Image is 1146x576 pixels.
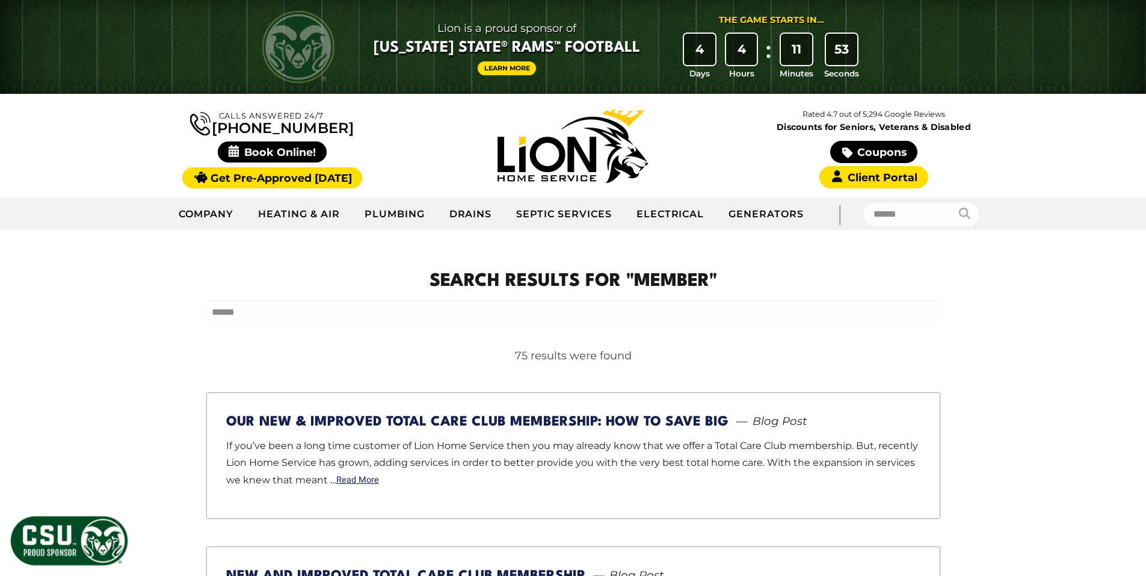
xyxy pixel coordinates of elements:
[207,348,940,364] div: 75 results were found
[729,67,754,79] span: Hours
[190,110,354,135] a: [PHONE_NUMBER]
[498,110,648,183] img: Lion Home Service
[716,199,816,229] a: Generators
[207,268,940,296] h1: Search Results for "member"
[762,34,774,80] div: :
[731,413,807,430] span: Blog Post
[226,415,729,429] a: Our New & Improved Total Care Club Membership: How to Save Big
[719,14,824,27] div: The Game Starts in...
[374,38,640,58] span: [US_STATE] State® Rams™ Football
[624,199,717,229] a: Electrical
[9,515,129,567] img: CSU Sponsor Badge
[723,108,1024,121] p: Rated 4.7 out of 5,294 Google Reviews
[336,476,379,485] a: Read More
[684,34,715,65] div: 4
[781,34,812,65] div: 11
[689,67,710,79] span: Days
[353,199,437,229] a: Plumbing
[819,166,928,188] a: Client Portal
[726,123,1022,131] span: Discounts for Seniors, Veterans & Disabled
[246,199,352,229] a: Heating & Air
[816,198,864,230] div: |
[478,61,537,75] a: Learn More
[504,199,624,229] a: Septic Services
[182,167,362,188] a: Get Pre-Approved [DATE]
[826,34,857,65] div: 53
[830,141,917,163] a: Coupons
[218,141,327,163] span: Book Online!
[374,19,640,38] span: Lion is a proud sponsor of
[167,199,247,229] a: Company
[226,438,920,489] p: If you’ve been a long time customer of Lion Home Service then you may already know that we offer ...
[824,67,859,79] span: Seconds
[437,199,505,229] a: Drains
[780,67,813,79] span: Minutes
[726,34,757,65] div: 4
[262,11,334,83] img: CSU Rams logo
